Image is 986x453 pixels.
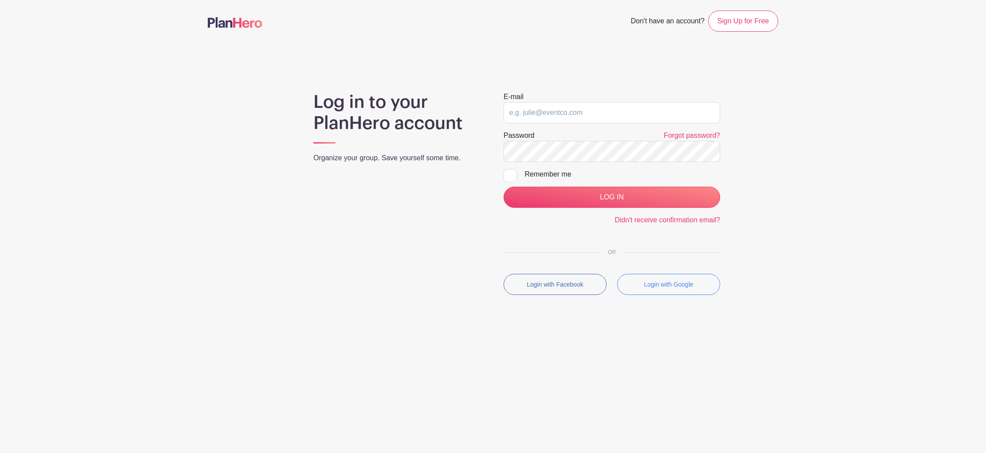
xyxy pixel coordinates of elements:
[504,102,720,123] input: e.g. julie@eventco.com
[617,274,720,295] button: Login with Google
[313,92,482,134] h1: Log in to your PlanHero account
[504,92,523,102] label: E-mail
[208,17,262,28] img: logo-507f7623f17ff9eddc593b1ce0a138ce2505c220e1c5a4e2b4648c50719b7d32.svg
[614,216,720,224] a: Didn't receive confirmation email?
[708,11,778,32] a: Sign Up for Free
[664,132,720,139] a: Forgot password?
[631,12,705,32] span: Don't have an account?
[504,274,607,295] button: Login with Facebook
[601,249,623,255] span: OR
[525,169,720,180] div: Remember me
[527,281,583,288] small: Login with Facebook
[504,187,720,208] input: LOG IN
[644,281,693,288] small: Login with Google
[504,130,534,141] label: Password
[313,153,482,163] p: Organize your group. Save yourself some time.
